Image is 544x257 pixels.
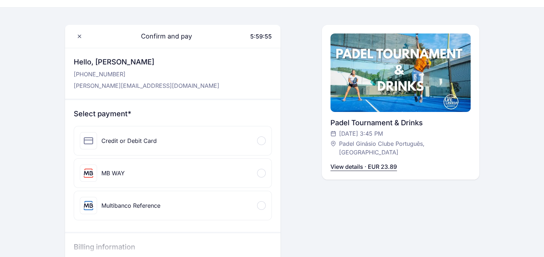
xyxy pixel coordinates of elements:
div: Padel Tournament & Drinks [330,118,471,128]
h3: Select payment* [74,109,272,119]
span: 5:59:55 [250,33,272,40]
div: Credit or Debit Card [101,136,157,145]
div: MB WAY [101,169,125,177]
span: Padel Ginásio Clube Português, [GEOGRAPHIC_DATA] [339,139,463,157]
p: [PERSON_NAME][EMAIL_ADDRESS][DOMAIN_NAME] [74,81,219,90]
p: [PHONE_NUMBER] [74,70,219,78]
h3: Hello, [PERSON_NAME] [74,57,219,67]
span: [DATE] 3:45 PM [339,129,383,138]
h3: Billing information [74,242,272,255]
div: Multibanco Reference [101,201,160,210]
span: Confirm and pay [132,31,192,41]
p: View details · EUR 23.89 [330,162,397,171]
